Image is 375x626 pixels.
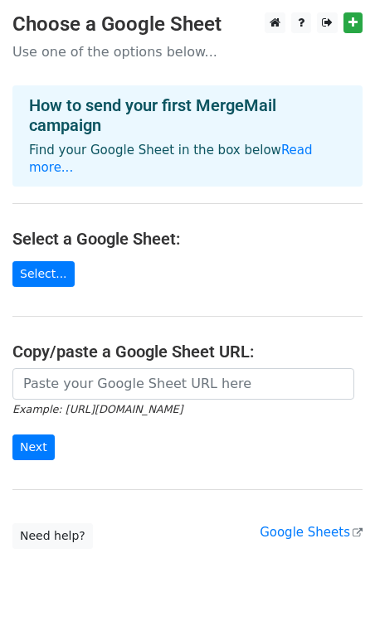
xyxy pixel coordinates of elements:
a: Select... [12,261,75,287]
a: Google Sheets [260,525,363,540]
p: Find your Google Sheet in the box below [29,142,346,177]
input: Next [12,434,55,460]
a: Read more... [29,143,313,175]
div: Widget de chat [292,546,375,626]
h3: Choose a Google Sheet [12,12,363,36]
h4: Copy/paste a Google Sheet URL: [12,342,363,362]
a: Need help? [12,523,93,549]
input: Paste your Google Sheet URL here [12,368,354,400]
small: Example: [URL][DOMAIN_NAME] [12,403,183,415]
p: Use one of the options below... [12,43,363,61]
h4: Select a Google Sheet: [12,229,363,249]
iframe: Chat Widget [292,546,375,626]
h4: How to send your first MergeMail campaign [29,95,346,135]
